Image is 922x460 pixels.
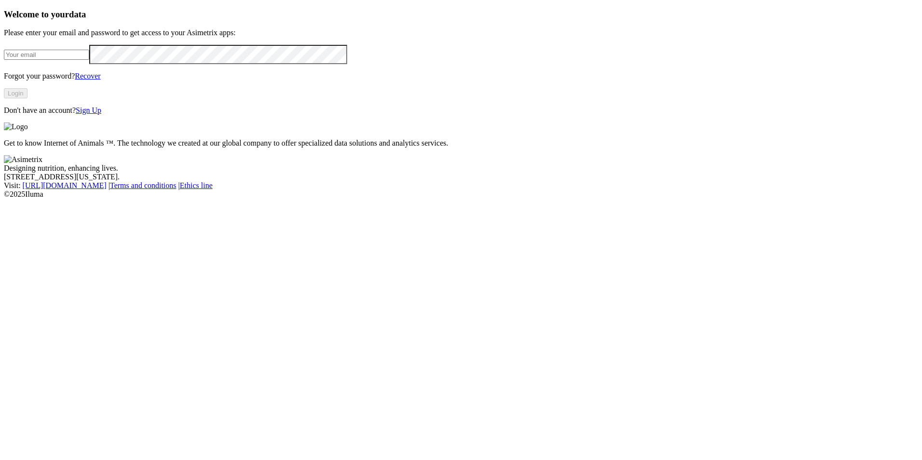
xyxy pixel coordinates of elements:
div: [STREET_ADDRESS][US_STATE]. [4,173,918,181]
span: data [69,9,86,19]
h3: Welcome to your [4,9,918,20]
a: [URL][DOMAIN_NAME] [23,181,107,189]
input: Your email [4,50,89,60]
a: Sign Up [76,106,101,114]
a: Ethics line [180,181,213,189]
p: Forgot your password? [4,72,918,81]
p: Please enter your email and password to get access to your Asimetrix apps: [4,28,918,37]
div: Visit : | | [4,181,918,190]
div: Designing nutrition, enhancing lives. [4,164,918,173]
p: Don't have an account? [4,106,918,115]
img: Asimetrix [4,155,42,164]
a: Terms and conditions [110,181,176,189]
button: Login [4,88,27,98]
p: Get to know Internet of Animals ™. The technology we created at our global company to offer speci... [4,139,918,148]
img: Logo [4,122,28,131]
div: © 2025 Iluma [4,190,918,199]
a: Recover [75,72,100,80]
